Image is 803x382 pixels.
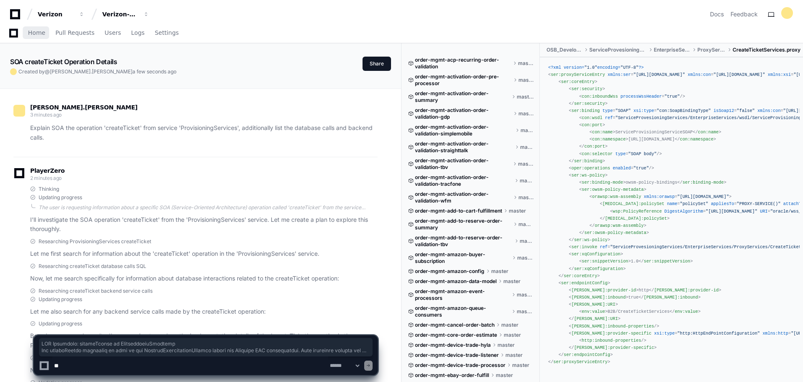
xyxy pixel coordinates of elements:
[99,7,153,22] button: Verizon-Clarify-Order-Management
[30,249,378,259] p: Let me first search for information about the 'createTicket' operation in the 'ProvisioningServic...
[518,60,534,67] span: master
[569,166,654,171] span: < = />
[579,122,605,127] span: < >
[605,216,667,221] span: [MEDICAL_DATA]:policySet
[579,94,685,99] span: < = />
[415,208,502,214] span: order-mgmt-add-to-cart-fulfillment
[34,7,88,22] button: Verizon
[105,23,121,43] a: Users
[571,295,625,300] span: [PERSON_NAME]:inbound
[569,252,623,257] span: < >
[132,68,176,75] span: a few seconds ago
[664,209,703,214] span: DigestAlgorithm
[518,194,534,201] span: master
[517,308,534,315] span: master
[582,187,644,192] span: ser:owsm-policy-metadata
[41,340,370,354] span: LOR Ipsumdolo: sitameTconse ad ElitseddoeiuSmodtemp Inc utlaboReetdo magnaaliq en admi ve qui Nos...
[415,191,512,204] span: order-mgmt-activation-order-validation-wfm
[45,68,50,75] span: @
[30,168,65,173] span: PlayerZero
[639,295,701,300] span: </ >
[39,288,153,294] span: Researching createTicket backend service calls
[579,144,608,149] span: </ >
[155,30,179,35] span: Settings
[579,309,608,314] span: < >
[30,175,62,181] span: 2 minutes ago
[584,65,597,70] span: "1.0"
[509,208,526,214] span: master
[657,108,711,113] span: "con:SoapBindingType"
[518,161,534,167] span: master
[582,309,605,314] span: env:value
[675,309,698,314] span: env:value
[39,186,59,192] span: Thinking
[569,295,628,300] span: < >
[582,115,602,120] span: con:wsdl
[564,273,597,278] span: ser:coreEntry
[757,108,780,113] span: xmlns:con
[30,307,378,317] p: Let me also search for any backend service calls made by the createTicket operation:
[518,110,534,117] span: master
[644,194,675,199] span: xmlns:orawsp
[579,259,631,264] span: < >
[670,309,701,314] span: </ >
[584,230,646,235] span: ser:owsm-policy-metadata
[582,94,618,99] span: con:inboundWss
[569,266,626,271] span: </ >
[548,64,795,366] div: ServiceProvisioningServiceSOAP [URL][DOMAIN_NAME] owsm-policy-bindings 1.0 http true B2B/CreateTi...
[590,223,647,228] span: </ >
[559,79,597,84] span: < >
[415,234,513,248] span: order-mgmt-add-to-reserve-order-validation-tbv
[574,237,608,242] span: ser:ws-policy
[644,259,690,264] span: ser:snippetVersion
[18,68,176,75] span: Created by
[415,140,513,154] span: order-mgmt-activation-order-validation-straighttalk
[30,104,137,111] span: [PERSON_NAME].[PERSON_NAME]
[667,201,677,206] span: name
[608,72,631,77] span: xmlns:ser
[579,180,626,185] span: < >
[649,288,721,293] span: </ >
[590,194,732,199] span: < = >
[39,296,82,303] span: Updating progress
[595,223,644,228] span: orawsp:wsm-assembly
[633,166,649,171] span: "true"
[688,72,711,77] span: xmlns:con
[644,295,698,300] span: [PERSON_NAME]:inbound
[561,79,595,84] span: ser:coreEntry
[579,151,662,156] span: < = />
[39,204,378,211] div: The user is requesting information about a specific SOA (Service-Oriented Architecture) operation...
[131,23,145,43] a: Logs
[55,23,94,43] a: Pull Requests
[569,101,607,106] span: </ >
[592,130,613,135] span: con:name
[569,316,620,321] span: </ >
[615,108,631,113] span: "SOAP"
[518,77,534,83] span: master
[415,174,513,187] span: order-mgmt-activation-order-validation-tracfone
[571,173,605,178] span: ser:ws-policy
[415,157,511,171] span: order-mgmt-activation-order-validation-tbv
[628,151,657,156] span: "SOAP body"
[675,137,716,142] span: </ >
[615,151,626,156] span: type
[30,112,62,118] span: 3 minutes ago
[28,30,45,35] span: Home
[582,259,628,264] span: ser:snippetVersion
[613,209,662,214] span: wsp:PolicyReference
[574,101,605,106] span: ser:security
[605,115,613,120] span: ref
[520,238,534,244] span: master
[548,65,644,70] span: <?xml version= encoding= ?>
[38,10,74,18] div: Verizon
[569,159,605,164] span: </ >
[415,124,514,137] span: order-mgmt-activation-order-validation-simplemobile
[55,30,94,35] span: Pull Requests
[569,173,607,178] span: < >
[30,123,378,143] p: Explain SOA the operation 'createTicket' from service 'ProvisioningServices', additionally list t...
[621,94,662,99] span: processWssHeader
[520,144,534,151] span: master
[613,166,631,171] span: enabled
[574,316,618,321] span: [PERSON_NAME]:URI
[39,194,82,201] span: Updating progress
